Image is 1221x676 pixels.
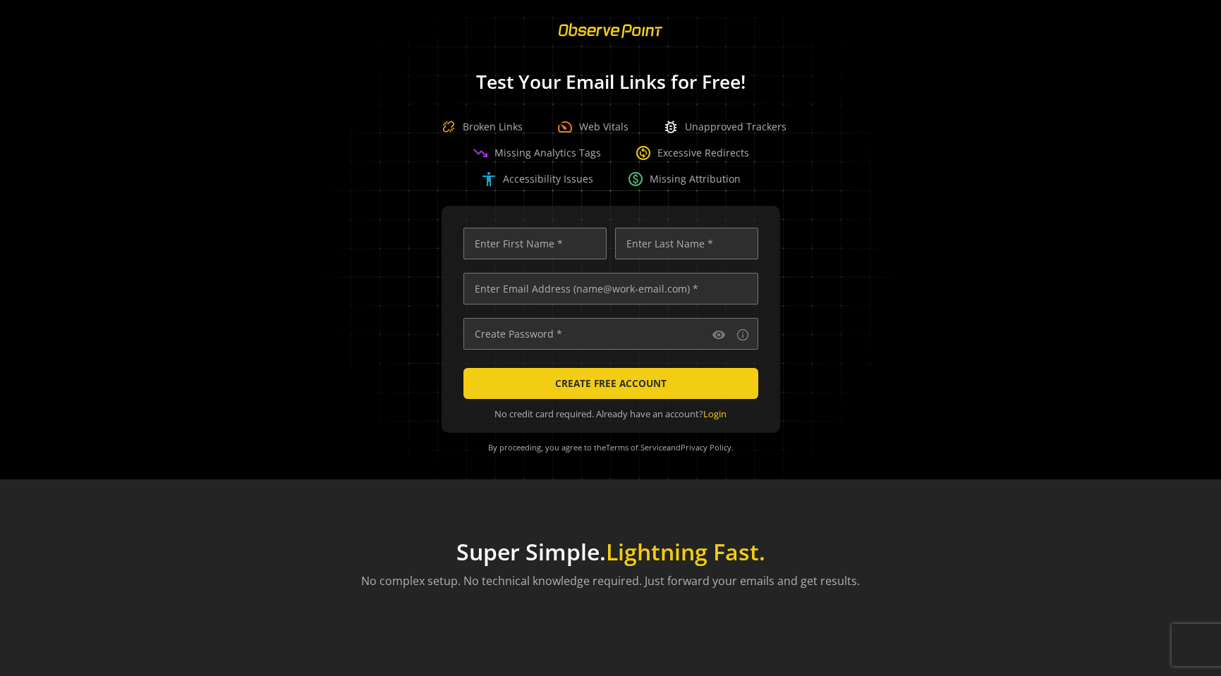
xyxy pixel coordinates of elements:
a: Terms of Service [606,442,667,453]
span: CREATE FREE ACCOUNT [555,371,667,396]
button: Password requirements [734,326,751,343]
h1: Test Your Email Links for Free! [300,72,921,92]
div: Missing Analytics Tags [472,145,601,161]
div: Web Vitals [557,118,628,135]
a: ObservePoint Homepage [549,32,672,46]
img: Broken Link [435,113,463,141]
input: Enter Last Name * [615,228,758,259]
input: Enter Email Address (name@work-email.com) * [463,273,758,305]
span: speed [557,118,573,135]
div: Accessibility Issues [480,171,593,188]
h1: Super Simple. [361,539,860,565]
span: trending_down [472,145,489,161]
mat-icon: visibility [712,328,726,342]
input: Enter First Name * [463,228,607,259]
span: Lightning Fast. [606,536,765,567]
span: accessibility [480,171,497,188]
p: No complex setup. No technical knowledge required. Just forward your emails and get results. [361,572,860,589]
div: Missing Attribution [627,171,741,188]
button: CREATE FREE ACCOUNT [463,368,758,399]
a: Privacy Policy [681,442,731,453]
input: Create Password * [463,318,758,350]
span: bug_report [662,118,679,135]
a: Login [703,407,727,420]
div: Excessive Redirects [635,145,749,161]
mat-icon: info_outline [736,328,750,342]
div: No credit card required. Already have an account? [463,407,758,421]
div: By proceeding, you agree to the and . [459,433,763,462]
div: Unapproved Trackers [662,118,786,135]
span: paid [627,171,644,188]
span: change_circle [635,145,652,161]
div: Broken Links [435,113,523,141]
